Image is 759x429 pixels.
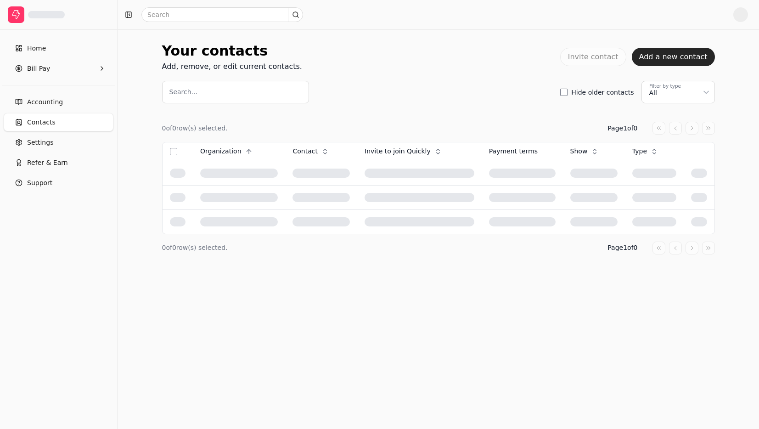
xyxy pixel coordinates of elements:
button: Select all [170,148,177,155]
span: Accounting [27,97,63,107]
a: Accounting [4,93,113,111]
div: Filter by type [649,83,681,90]
div: Payment terms [489,147,556,156]
a: Settings [4,133,113,152]
span: Support [27,178,52,188]
button: Type [632,144,663,159]
span: Home [27,44,46,53]
button: Show [570,144,604,159]
label: Hide older contacts [571,89,634,96]
span: Settings [27,138,53,147]
button: Refer & Earn [4,153,113,172]
span: Bill Pay [27,64,50,73]
label: Search... [169,87,197,97]
button: Support [4,174,113,192]
button: Add a new contact [632,48,715,66]
span: Organization [200,147,242,156]
button: Invite to join Quickly [365,144,447,159]
button: Bill Pay [4,59,113,78]
a: Home [4,39,113,57]
div: Page 1 of 0 [607,243,637,253]
div: 0 of 0 row(s) selected. [162,243,228,253]
div: Page 1 of 0 [607,124,637,133]
span: Contacts [27,118,56,127]
button: Contact [292,144,334,159]
div: Add, remove, or edit current contacts. [162,61,302,72]
div: Your contacts [162,40,302,61]
span: Refer & Earn [27,158,68,168]
button: Organization [200,144,258,159]
span: Show [570,147,588,156]
div: 0 of 0 row(s) selected. [162,124,228,133]
input: Search [141,7,303,22]
span: Invite to join Quickly [365,147,431,156]
span: Contact [292,147,317,156]
span: Type [632,147,647,156]
a: Contacts [4,113,113,131]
